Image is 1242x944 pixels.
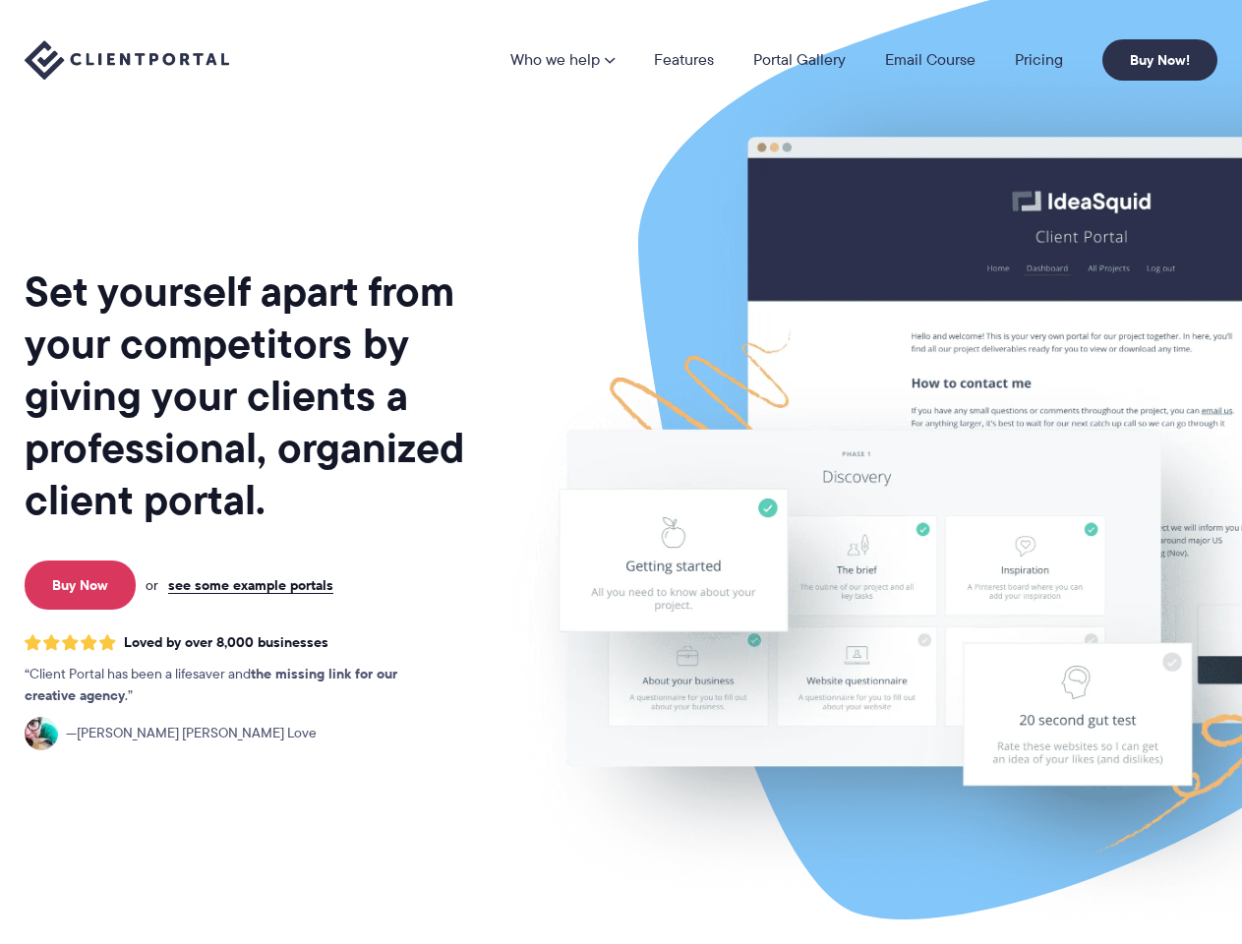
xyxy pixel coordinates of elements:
[654,52,714,68] a: Features
[124,634,328,651] span: Loved by over 8,000 businesses
[885,52,976,68] a: Email Course
[1102,39,1217,81] a: Buy Now!
[1015,52,1063,68] a: Pricing
[25,663,397,706] strong: the missing link for our creative agency
[753,52,846,68] a: Portal Gallery
[25,265,502,526] h1: Set yourself apart from your competitors by giving your clients a professional, organized client ...
[168,576,333,594] a: see some example portals
[66,723,317,744] span: [PERSON_NAME] [PERSON_NAME] Love
[146,576,158,594] span: or
[510,52,615,68] a: Who we help
[25,664,438,707] p: Client Portal has been a lifesaver and .
[25,560,136,610] a: Buy Now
